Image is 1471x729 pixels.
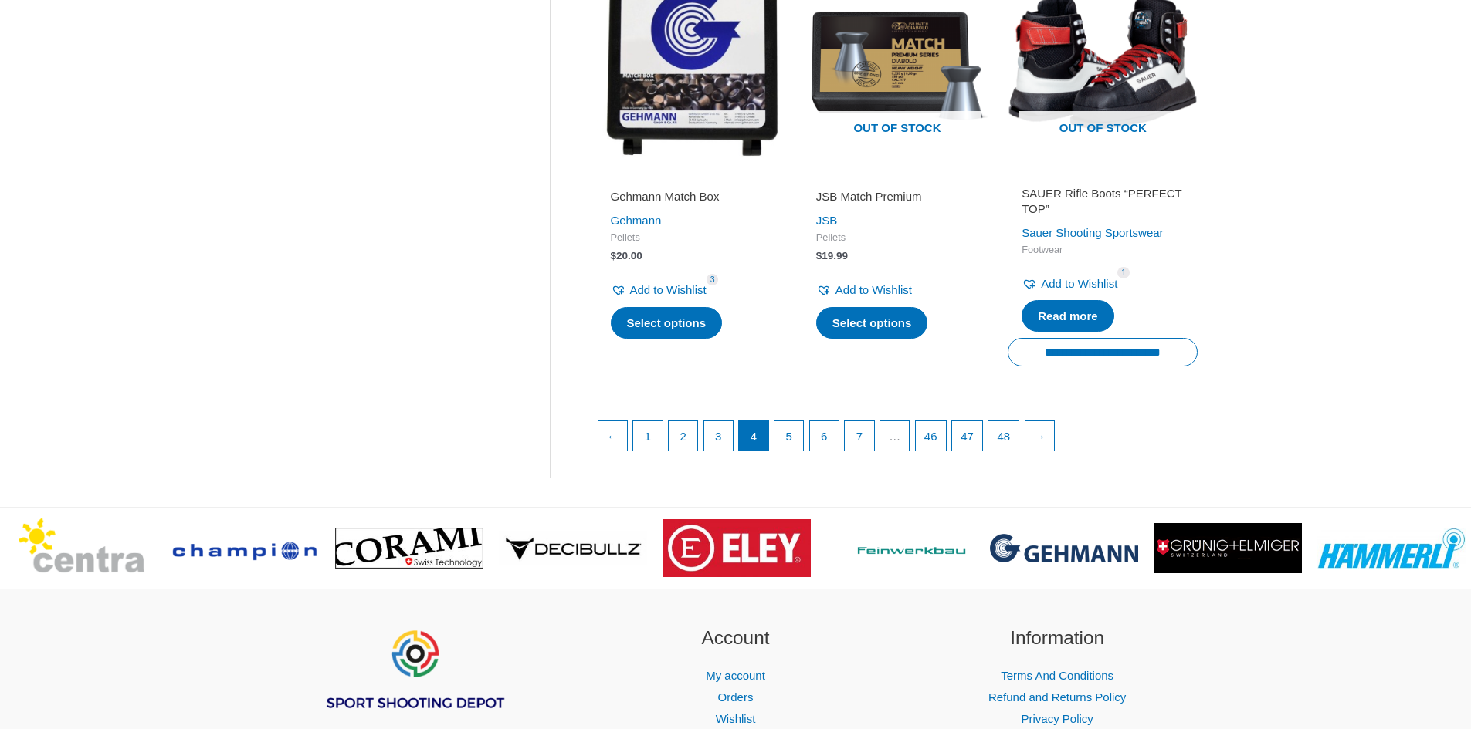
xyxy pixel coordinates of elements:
iframe: Customer reviews powered by Trustpilot [816,167,978,186]
span: Out of stock [814,111,981,147]
span: $ [611,250,617,262]
h2: Information [916,624,1199,653]
iframe: Customer reviews powered by Trustpilot [1022,167,1184,186]
a: JSB [816,214,838,227]
a: Add to Wishlist [1022,273,1117,295]
nav: Product Pagination [597,420,1198,459]
a: JSB Match Premium [816,189,978,210]
a: → [1025,421,1055,451]
a: Select options for “Gehmann Match Box” [611,307,723,339]
a: Orders [718,690,754,704]
img: brand logo [663,519,811,577]
span: … [880,421,910,451]
span: Add to Wishlist [1041,277,1117,290]
a: Terms And Conditions [1001,669,1113,682]
span: $ [816,250,822,262]
a: Wishlist [716,712,756,725]
a: Gehmann Match Box [611,189,773,210]
span: Add to Wishlist [835,283,912,296]
a: Page 3 [704,421,734,451]
a: Sauer Shooting Sportswear [1022,226,1163,239]
span: Out of stock [1019,111,1186,147]
a: Page 46 [916,421,946,451]
a: SAUER Rifle Boots “PERFECT TOP” [1022,186,1184,222]
h2: Gehmann Match Box [611,189,773,204]
a: Gehmann [611,214,662,227]
a: Add to Wishlist [816,279,912,301]
a: My account [706,669,765,682]
span: 1 [1117,267,1130,278]
a: Privacy Policy [1021,712,1093,725]
a: Page 47 [952,421,982,451]
a: Page 2 [669,421,698,451]
a: Page 6 [810,421,839,451]
a: Page 48 [988,421,1019,451]
a: Read more about “SAUER Rifle Boots "PERFECT TOP"” [1022,300,1114,332]
bdi: 19.99 [816,250,848,262]
h2: Account [594,624,877,653]
span: Pellets [611,231,773,245]
span: 3 [707,274,719,285]
span: Pellets [816,231,978,245]
bdi: 20.00 [611,250,642,262]
a: Refund and Returns Policy [988,690,1126,704]
a: Page 1 [633,421,663,451]
h2: JSB Match Premium [816,189,978,204]
iframe: Customer reviews powered by Trustpilot [611,167,773,186]
a: Select options for “JSB Match Premium” [816,307,928,339]
h2: SAUER Rifle Boots “PERFECT TOP” [1022,186,1184,216]
a: Add to Wishlist [611,279,707,301]
a: Page 7 [845,421,874,451]
span: Page 4 [739,421,768,451]
a: ← [598,421,628,451]
span: Footwear [1022,244,1184,257]
span: Add to Wishlist [630,283,707,296]
a: Page 5 [774,421,804,451]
